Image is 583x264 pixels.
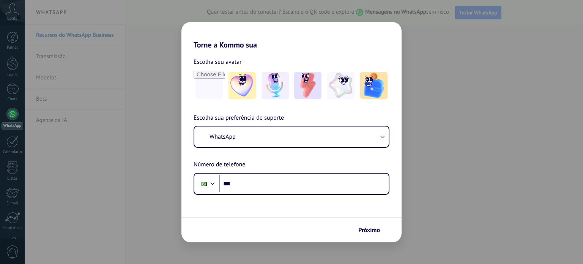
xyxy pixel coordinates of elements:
span: Escolha seu avatar [194,57,242,67]
button: WhatsApp [194,126,389,147]
img: -2.jpeg [262,72,289,99]
img: -5.jpeg [360,72,388,99]
span: Próximo [358,228,380,233]
button: Próximo [355,224,390,237]
div: Brazil: + 55 [197,176,211,192]
span: Número de telefone [194,160,245,170]
img: -1.jpeg [228,72,256,99]
img: -3.jpeg [294,72,321,99]
h2: Torne a Kommo sua [181,22,402,49]
span: Escolha sua preferência de suporte [194,113,284,123]
img: -4.jpeg [327,72,355,99]
span: WhatsApp [210,133,236,141]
